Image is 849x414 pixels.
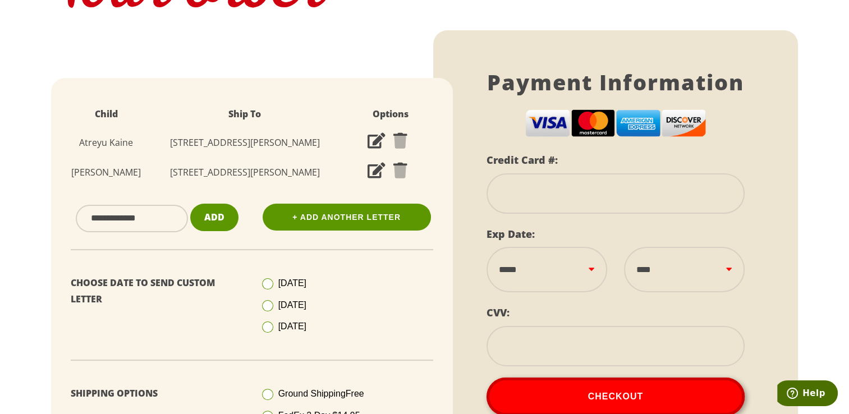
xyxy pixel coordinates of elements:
label: CVV: [487,306,510,319]
span: [DATE] [278,278,306,288]
label: Exp Date: [487,227,535,241]
td: Atreyu Kaine [62,128,150,158]
a: + Add Another Letter [263,204,431,231]
td: [STREET_ADDRESS][PERSON_NAME] [150,158,339,187]
span: [DATE] [278,300,306,310]
span: Free [346,389,364,398]
label: Credit Card #: [487,153,558,167]
iframe: Opens a widget where you can find more information [777,380,838,408]
h1: Payment Information [487,70,745,95]
th: Child [62,100,150,128]
p: Choose Date To Send Custom Letter [71,275,244,307]
th: Options [339,100,442,128]
span: Add [204,211,224,223]
button: Add [190,204,238,231]
td: [STREET_ADDRESS][PERSON_NAME] [150,128,339,158]
span: Ground Shipping [278,389,364,398]
span: [DATE] [278,321,306,331]
p: Shipping Options [71,385,244,402]
td: [PERSON_NAME] [62,158,150,187]
img: cc-logos.png [525,109,706,137]
th: Ship To [150,100,339,128]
